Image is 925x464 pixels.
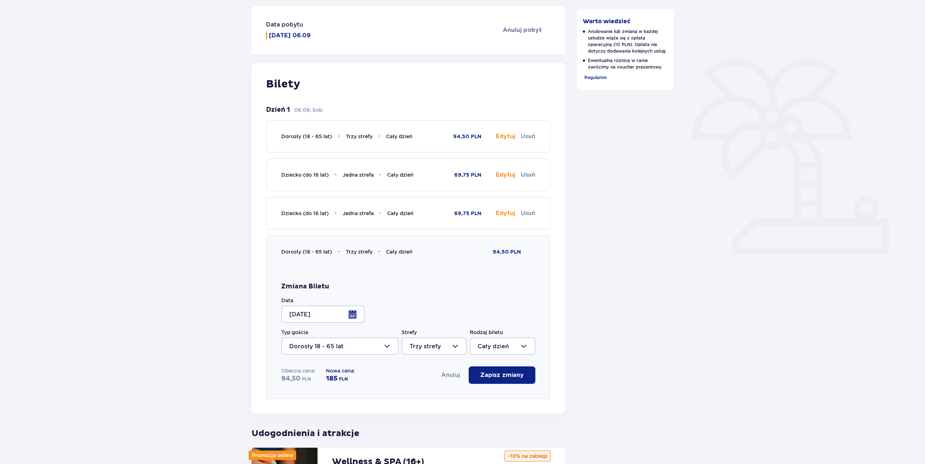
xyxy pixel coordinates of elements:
p: Data pobytu [266,21,303,29]
p: Bilety [266,77,551,91]
span: • [378,133,381,140]
span: Dziecko (do 16 lat) [281,172,329,178]
p: Nowa cena: [326,367,355,374]
button: Edytuj [496,132,515,140]
p: 69,75 PLN [454,210,481,217]
span: Cały dzień [387,172,414,178]
p: Ewentualną różnicę w cenie zwrócimy na voucher prezentowy. [583,57,668,70]
span: Jedna strefa [343,210,374,216]
label: Strefy [402,329,417,336]
button: Edytuj [496,209,515,217]
span: Cały dzień [386,249,412,255]
p: 69,75 PLN [454,172,481,179]
label: Rodzaj biletu [470,329,503,336]
p: PLN [302,376,311,382]
p: Zapisz zmiany [480,371,524,379]
p: 185 [326,374,337,383]
p: -10% na zabiegi [505,451,551,461]
span: Cały dzień [386,134,412,139]
button: Usuń [521,209,535,217]
p: 94,50 PLN [453,133,481,140]
button: Usuń [521,132,535,140]
p: Udogodnienia i atrakcje [252,422,565,439]
span: Cały dzień [387,210,414,216]
span: • [379,171,382,178]
span: Dorosły (18 - 65 lat) [281,134,332,139]
span: Anuluj pobyt [503,26,542,34]
button: Anuluj [441,371,460,379]
button: Zapisz zmiany [469,366,535,384]
p: Obecna cena: [281,367,316,374]
label: Typ gościa [281,329,308,336]
p: 94,50 PLN [493,249,521,256]
button: Edytuj [496,171,515,179]
span: Dorosły (18 - 65 lat) [281,249,332,255]
p: 94,50 [281,374,300,383]
h4: Zmiana Biletu [281,282,329,291]
span: • [338,133,340,140]
label: Data [281,297,293,304]
span: • [378,248,381,255]
span: • [335,210,337,217]
span: Trzy strefy [346,134,373,139]
span: Dziecko (do 16 lat) [281,210,329,216]
p: 06.09, Sob. [294,106,324,114]
a: Regulamin [583,73,607,81]
button: Usuń [521,171,535,179]
span: • [338,248,340,255]
p: Anulowanie lub zmiana w każdej usłudze wiąże się z opłatą operacyjną (10 PLN). Opłata nie dotyczy... [583,28,668,54]
p: Warto wiedzieć [583,17,630,25]
span: • [335,171,337,178]
p: [DATE] 06.09 [269,32,311,40]
p: Dzień 1 [266,106,290,114]
p: PLN [339,376,348,382]
a: Anuluj pobyt [503,26,551,34]
span: Regulamin [584,75,607,80]
span: Trzy strefy [346,249,373,255]
span: • [379,210,382,217]
span: Jedna strefa [343,172,374,178]
div: Promocja online [249,451,296,460]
